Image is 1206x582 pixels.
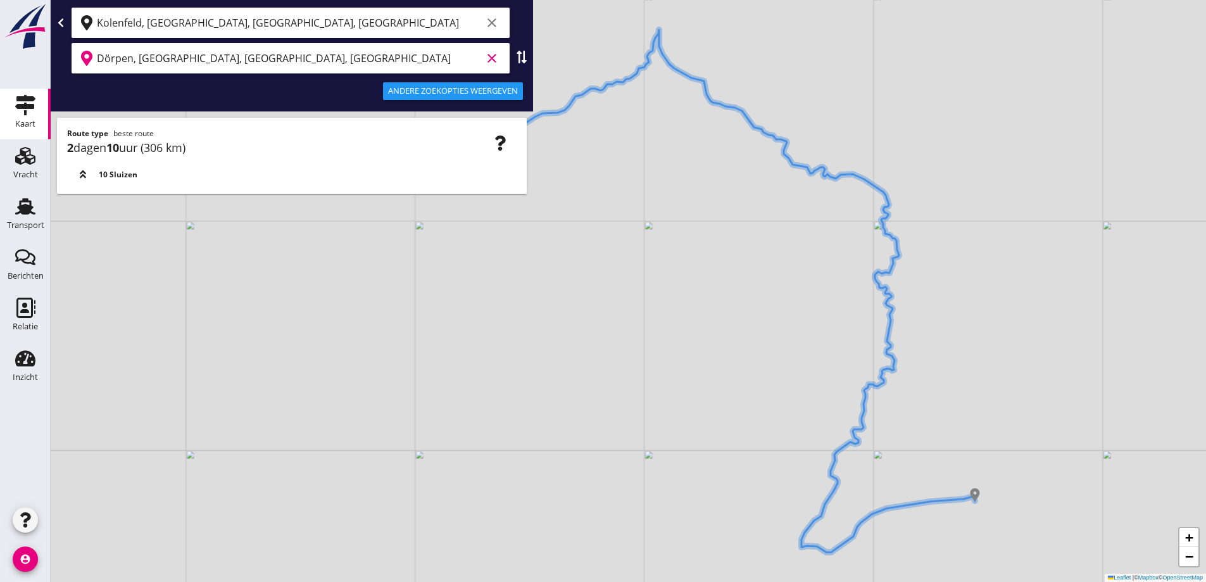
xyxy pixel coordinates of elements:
[1185,529,1193,545] span: +
[484,51,499,66] i: clear
[67,128,108,139] strong: Route type
[106,140,119,155] strong: 10
[13,547,38,572] i: account_circle
[1138,574,1159,581] a: Mapbox
[67,140,73,155] strong: 2
[13,322,38,331] div: Relatie
[1108,574,1131,581] a: Leaflet
[97,48,482,68] input: Bestemming
[1133,574,1134,581] span: |
[1162,574,1203,581] a: OpenStreetMap
[99,169,137,180] span: 10 Sluizen
[484,15,499,30] i: clear
[13,170,38,179] div: Vracht
[97,13,482,33] input: Vertrekpunt
[67,139,517,156] div: dagen uur (306 km)
[13,373,38,381] div: Inzicht
[8,272,44,280] div: Berichten
[1179,547,1198,566] a: Zoom out
[3,3,48,50] img: logo-small.a267ee39.svg
[1105,574,1206,582] div: © ©
[388,85,518,98] div: Andere zoekopties weergeven
[15,120,35,128] div: Kaart
[383,82,523,100] button: Andere zoekopties weergeven
[969,488,981,501] img: Marker
[7,221,44,229] div: Transport
[1185,548,1193,564] span: −
[113,128,154,139] span: beste route
[1179,528,1198,547] a: Zoom in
